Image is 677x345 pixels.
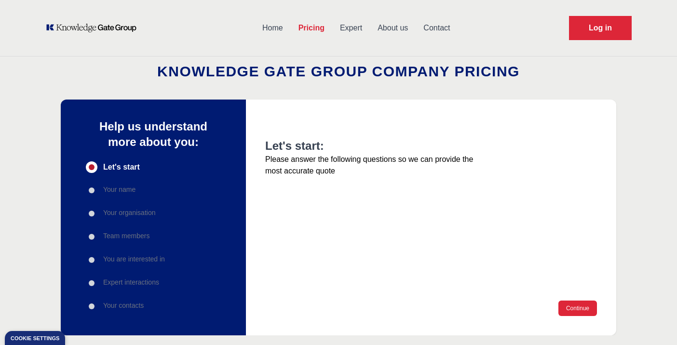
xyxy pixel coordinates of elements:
[86,119,221,150] p: Help us understand more about you:
[103,231,149,241] p: Team members
[370,15,416,41] a: About us
[558,301,597,316] button: Continue
[569,16,632,40] a: Request Demo
[265,154,481,177] p: Please answer the following questions so we can provide the most accurate quote
[265,138,481,154] h2: Let's start:
[103,254,165,264] p: You are interested in
[45,23,143,33] a: KOL Knowledge Platform: Talk to Key External Experts (KEE)
[11,336,59,341] div: Cookie settings
[103,277,159,287] p: Expert interactions
[332,15,370,41] a: Expert
[86,161,221,312] div: Progress
[103,301,144,310] p: Your contacts
[255,15,291,41] a: Home
[291,15,332,41] a: Pricing
[103,208,155,217] p: Your organisation
[103,161,140,173] span: Let's start
[416,15,458,41] a: Contact
[103,185,135,194] p: Your name
[629,299,677,345] iframe: Chat Widget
